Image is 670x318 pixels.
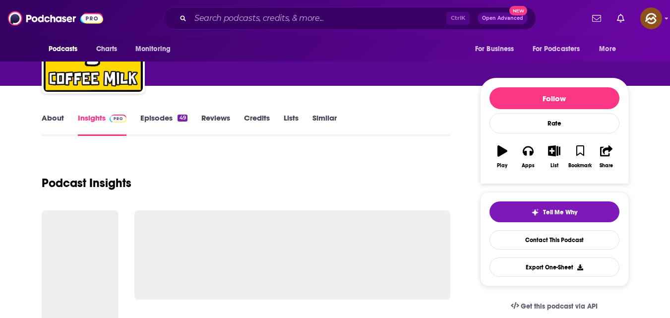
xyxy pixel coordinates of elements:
[533,42,580,56] span: For Podcasters
[509,6,527,15] span: New
[588,10,605,27] a: Show notifications dropdown
[312,113,337,136] a: Similar
[468,40,527,59] button: open menu
[640,7,662,29] img: User Profile
[599,42,616,56] span: More
[531,208,539,216] img: tell me why sparkle
[178,115,187,122] div: 49
[640,7,662,29] button: Show profile menu
[135,42,171,56] span: Monitoring
[640,7,662,29] span: Logged in as hey85204
[593,139,619,175] button: Share
[489,230,619,250] a: Contact This Podcast
[42,40,91,59] button: open menu
[49,42,78,56] span: Podcasts
[515,139,541,175] button: Apps
[244,113,270,136] a: Credits
[613,10,628,27] a: Show notifications dropdown
[478,12,528,24] button: Open AdvancedNew
[78,113,127,136] a: InsightsPodchaser Pro
[284,113,299,136] a: Lists
[190,10,446,26] input: Search podcasts, credits, & more...
[140,113,187,136] a: Episodes49
[568,163,592,169] div: Bookmark
[482,16,523,21] span: Open Advanced
[163,7,536,30] div: Search podcasts, credits, & more...
[489,201,619,222] button: tell me why sparkleTell Me Why
[42,113,64,136] a: About
[96,42,118,56] span: Charts
[541,139,567,175] button: List
[489,139,515,175] button: Play
[489,87,619,109] button: Follow
[550,163,558,169] div: List
[90,40,123,59] a: Charts
[446,12,470,25] span: Ctrl K
[526,40,595,59] button: open menu
[128,40,183,59] button: open menu
[42,176,131,191] h1: Podcast Insights
[521,302,598,311] span: Get this podcast via API
[497,163,507,169] div: Play
[489,113,619,133] div: Rate
[201,113,230,136] a: Reviews
[522,163,535,169] div: Apps
[592,40,628,59] button: open menu
[110,115,127,123] img: Podchaser Pro
[8,9,103,28] img: Podchaser - Follow, Share and Rate Podcasts
[543,208,577,216] span: Tell Me Why
[489,257,619,277] button: Export One-Sheet
[475,42,514,56] span: For Business
[567,139,593,175] button: Bookmark
[600,163,613,169] div: Share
